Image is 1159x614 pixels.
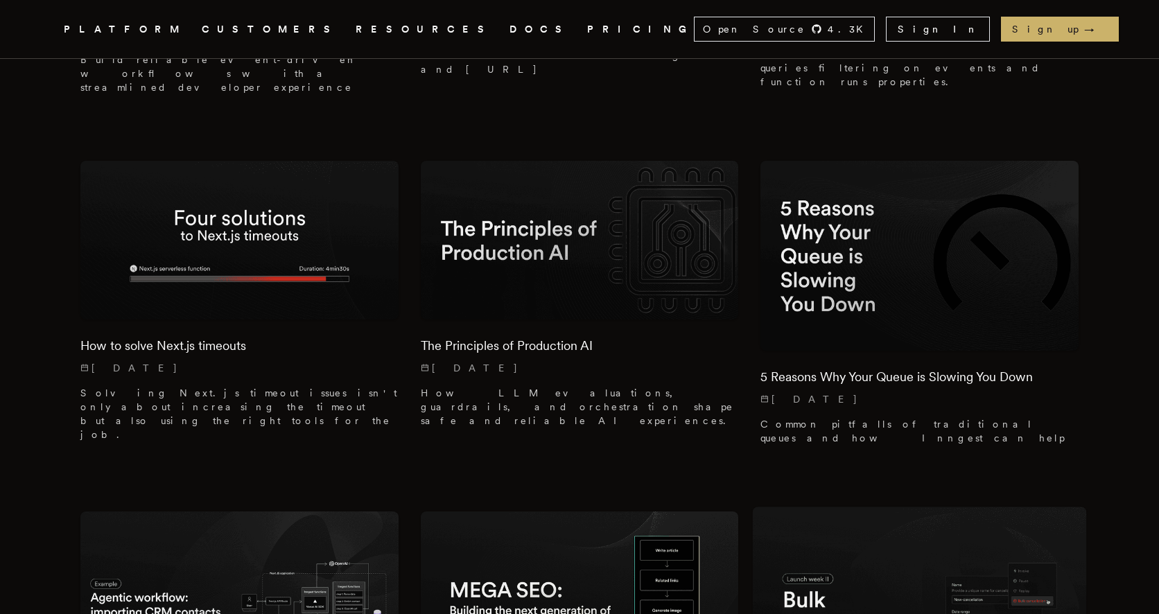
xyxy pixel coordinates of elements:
[80,336,399,356] h2: How to solve Next.js timeouts
[760,392,1079,406] p: [DATE]
[80,161,399,453] a: Featured image for How to solve Next.js timeouts blog postHow to solve Next.js timeouts[DATE] Sol...
[202,21,339,38] a: CUSTOMERS
[421,161,739,319] img: Featured image for The Principles of Production AI blog post
[760,161,1079,351] img: Featured image for 5 Reasons Why Your Queue is Slowing You Down blog post
[421,361,739,375] p: [DATE]
[80,53,399,94] p: Build reliable event-driven workflows with a streamlined developer experience
[80,161,399,319] img: Featured image for How to solve Next.js timeouts blog post
[886,17,990,42] a: Sign In
[80,361,399,375] p: [DATE]
[356,21,493,38] button: RESOURCES
[703,22,805,36] span: Open Source
[760,417,1079,445] p: Common pitfalls of traditional queues and how Inngest can help
[1001,17,1119,42] a: Sign up
[80,386,399,441] p: Solving Next.js timeout issues isn't only about increasing the timeout but also using the right t...
[828,22,871,36] span: 4.3 K
[760,33,1079,89] p: Instantly search across all your Function runs with advanced queries filtering on events and func...
[64,21,185,38] button: PLATFORM
[760,161,1079,457] a: Featured image for 5 Reasons Why Your Queue is Slowing You Down blog post5 Reasons Why Your Queue...
[421,386,739,428] p: How LLM evaluations, guardrails, and orchestration shape safe and reliable AI experiences.
[509,21,570,38] a: DOCS
[421,336,739,356] h2: The Principles of Production AI
[587,21,694,38] a: PRICING
[760,367,1079,387] h2: 5 Reasons Why Your Queue is Slowing You Down
[421,161,739,439] a: Featured image for The Principles of Production AI blog postThe Principles of Production AI[DATE]...
[1084,22,1108,36] span: →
